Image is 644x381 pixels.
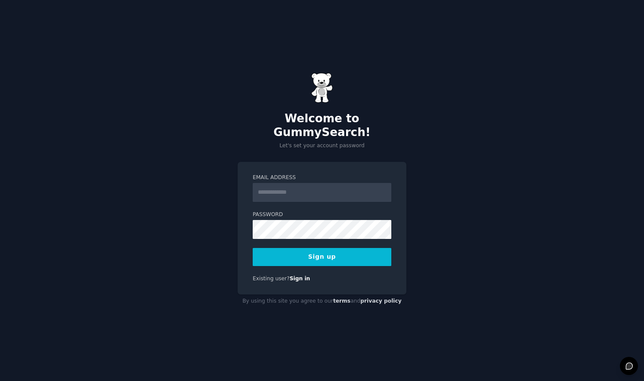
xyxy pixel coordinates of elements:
div: By using this site you agree to our and [238,294,406,308]
h2: Welcome to GummySearch! [238,112,406,139]
label: Password [253,211,391,219]
a: terms [333,298,350,304]
label: Email Address [253,174,391,182]
button: Sign up [253,248,391,266]
span: Existing user? [253,276,290,282]
a: privacy policy [360,298,402,304]
img: Gummy Bear [311,73,333,103]
p: Let's set your account password [238,142,406,150]
a: Sign in [290,276,310,282]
